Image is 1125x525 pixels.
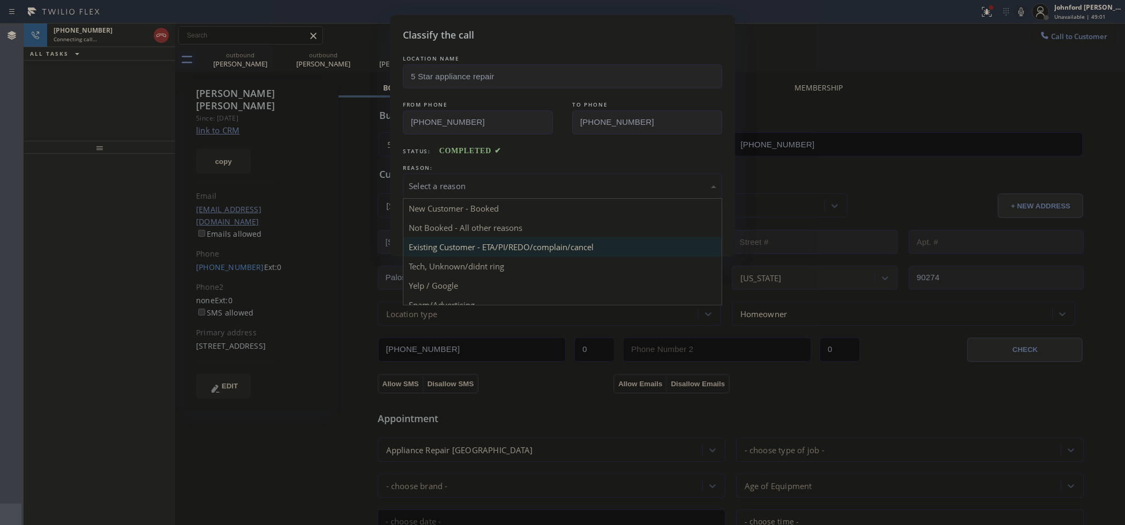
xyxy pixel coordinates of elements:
input: To phone [572,110,722,134]
input: From phone [403,110,553,134]
div: TO PHONE [572,99,722,110]
div: Existing Customer - ETA/PI/REDO/complain/cancel [403,237,722,257]
div: Not Booked - All other reasons [403,218,722,237]
div: REASON: [403,162,722,174]
div: Select a reason [409,180,716,192]
div: New Customer - Booked [403,199,722,218]
span: Status: [403,147,431,155]
div: Spam/Advertising [403,295,722,314]
div: FROM PHONE [403,99,553,110]
div: LOCATION NAME [403,53,722,64]
div: Yelp / Google [403,276,722,295]
div: Tech, Unknown/didnt ring [403,257,722,276]
span: COMPLETED [439,147,501,155]
h5: Classify the call [403,28,474,42]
